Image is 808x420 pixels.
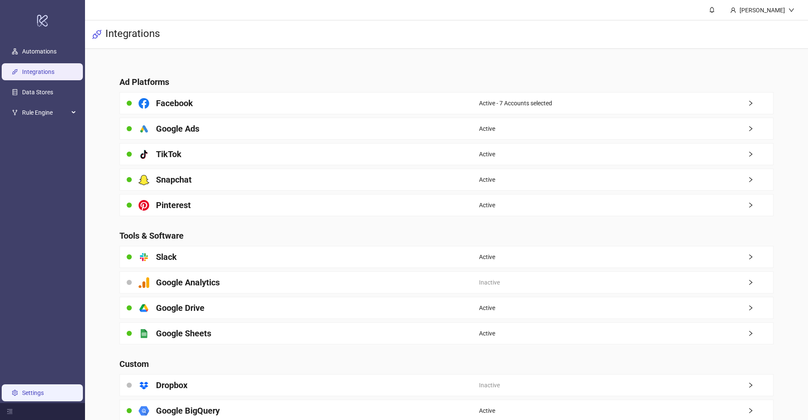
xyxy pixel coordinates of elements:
[119,246,773,268] a: SlackActiveright
[156,174,192,186] h4: Snapchat
[22,389,44,396] a: Settings
[22,104,69,121] span: Rule Engine
[748,100,773,106] span: right
[119,143,773,165] a: TikTokActiveright
[119,374,773,396] a: DropboxInactiveright
[119,322,773,344] a: Google SheetsActiveright
[748,330,773,336] span: right
[119,230,773,242] h4: Tools & Software
[22,89,53,96] a: Data Stores
[479,252,495,262] span: Active
[156,276,220,288] h4: Google Analytics
[7,409,13,414] span: menu-fold
[479,200,495,210] span: Active
[736,6,788,15] div: [PERSON_NAME]
[119,92,773,114] a: FacebookActive - 7 Accounts selectedright
[119,76,773,88] h4: Ad Platforms
[479,149,495,159] span: Active
[156,405,220,417] h4: Google BigQuery
[748,177,773,183] span: right
[748,408,773,414] span: right
[156,123,199,135] h4: Google Ads
[479,406,495,415] span: Active
[748,254,773,260] span: right
[748,382,773,388] span: right
[119,194,773,216] a: PinterestActiveright
[709,7,715,13] span: bell
[105,27,160,42] h3: Integrations
[22,48,57,55] a: Automations
[119,297,773,319] a: Google DriveActiveright
[730,7,736,13] span: user
[479,381,500,390] span: Inactive
[479,99,552,108] span: Active - 7 Accounts selected
[156,251,177,263] h4: Slack
[748,305,773,311] span: right
[156,327,211,339] h4: Google Sheets
[748,279,773,285] span: right
[479,303,495,313] span: Active
[156,302,204,314] h4: Google Drive
[748,202,773,208] span: right
[748,151,773,157] span: right
[479,329,495,338] span: Active
[119,169,773,191] a: SnapchatActiveright
[156,148,181,160] h4: TikTok
[119,358,773,370] h4: Custom
[12,110,18,116] span: fork
[748,126,773,132] span: right
[479,175,495,184] span: Active
[156,199,191,211] h4: Pinterest
[156,97,193,109] h4: Facebook
[479,278,500,287] span: Inactive
[22,68,54,75] a: Integrations
[479,124,495,133] span: Active
[156,379,187,391] h4: Dropbox
[119,271,773,293] a: Google AnalyticsInactiveright
[119,118,773,140] a: Google AdsActiveright
[788,7,794,13] span: down
[92,29,102,39] span: api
